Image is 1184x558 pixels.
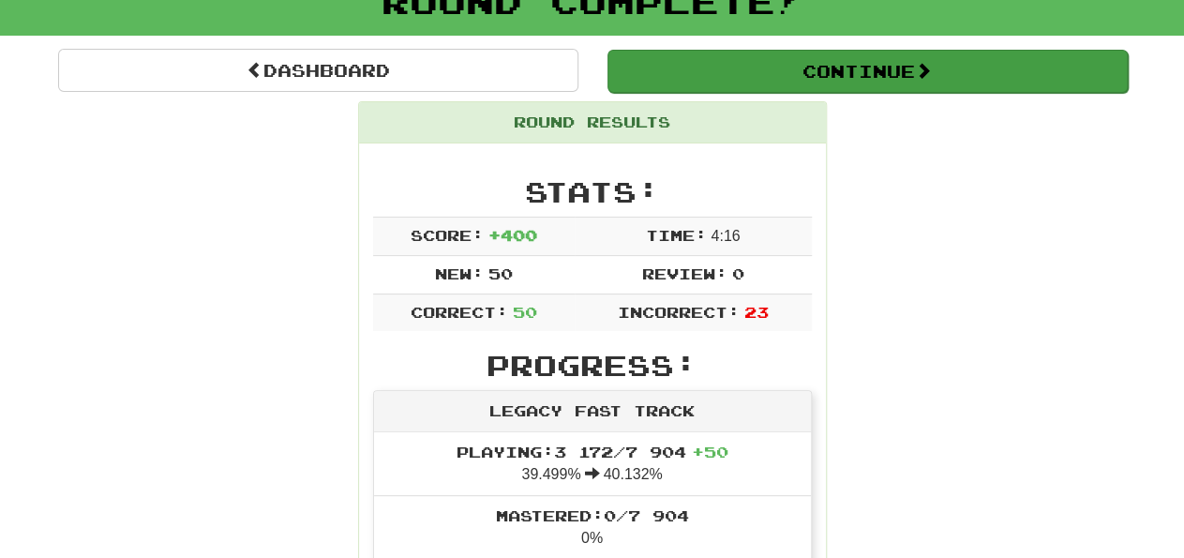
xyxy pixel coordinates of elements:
[496,506,689,524] span: Mastered: 0 / 7 904
[435,264,484,282] span: New:
[607,50,1128,93] button: Continue
[487,226,536,244] span: + 400
[743,303,768,321] span: 23
[618,303,740,321] span: Incorrect:
[359,102,826,143] div: Round Results
[411,303,508,321] span: Correct:
[692,443,728,460] span: + 50
[373,350,812,381] h2: Progress:
[411,226,484,244] span: Score:
[711,228,740,244] span: 4 : 16
[58,49,578,92] a: Dashboard
[731,264,743,282] span: 0
[457,443,728,460] span: Playing: 3 172 / 7 904
[374,432,811,496] li: 39.499% 40.132%
[373,176,812,207] h2: Stats:
[512,303,536,321] span: 50
[487,264,512,282] span: 50
[646,226,707,244] span: Time:
[642,264,727,282] span: Review:
[374,391,811,432] div: Legacy Fast Track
